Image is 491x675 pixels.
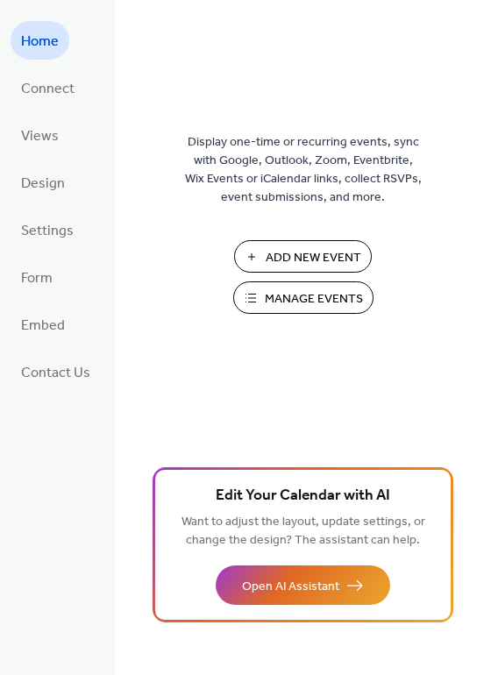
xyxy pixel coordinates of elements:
a: Views [11,116,69,154]
a: Contact Us [11,352,101,391]
span: Contact Us [21,359,90,387]
button: Manage Events [233,281,374,314]
a: Design [11,163,75,202]
span: Display one-time or recurring events, sync with Google, Outlook, Zoom, Eventbrite, Wix Events or ... [185,133,422,207]
span: Embed [21,312,65,340]
a: Connect [11,68,85,107]
a: Embed [11,305,75,344]
span: Views [21,123,59,151]
span: Settings [21,217,74,245]
a: Settings [11,210,84,249]
span: Design [21,170,65,198]
span: Add New Event [266,249,361,267]
button: Open AI Assistant [216,565,390,605]
button: Add New Event [234,240,372,273]
a: Home [11,21,69,60]
span: Edit Your Calendar with AI [216,484,390,508]
a: Form [11,258,63,296]
span: Manage Events [265,290,363,309]
span: Connect [21,75,75,103]
span: Form [21,265,53,293]
span: Open AI Assistant [242,578,339,596]
span: Home [21,28,59,56]
span: Want to adjust the layout, update settings, or change the design? The assistant can help. [181,510,425,552]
